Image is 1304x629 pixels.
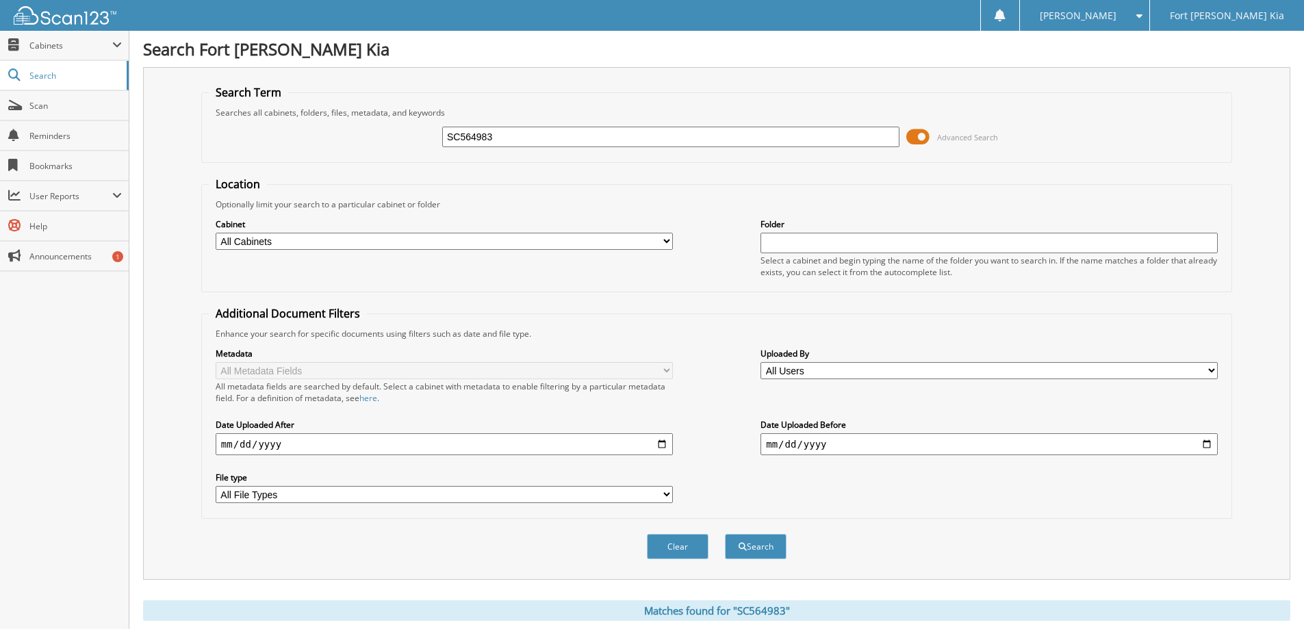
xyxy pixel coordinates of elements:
[1040,12,1116,20] span: [PERSON_NAME]
[216,472,673,483] label: File type
[29,70,120,81] span: Search
[143,600,1290,621] div: Matches found for "SC564983"
[216,419,673,431] label: Date Uploaded After
[725,534,787,559] button: Search
[359,392,377,404] a: here
[209,107,1225,118] div: Searches all cabinets, folders, files, metadata, and keywords
[760,255,1218,278] div: Select a cabinet and begin typing the name of the folder you want to search in. If the name match...
[760,348,1218,359] label: Uploaded By
[29,40,112,51] span: Cabinets
[29,160,122,172] span: Bookmarks
[1170,12,1284,20] span: Fort [PERSON_NAME] Kia
[760,433,1218,455] input: end
[209,177,267,192] legend: Location
[216,381,673,404] div: All metadata fields are searched by default. Select a cabinet with metadata to enable filtering b...
[209,306,367,321] legend: Additional Document Filters
[760,218,1218,230] label: Folder
[29,100,122,112] span: Scan
[29,130,122,142] span: Reminders
[209,328,1225,339] div: Enhance your search for specific documents using filters such as date and file type.
[112,251,123,262] div: 1
[216,433,673,455] input: start
[29,190,112,202] span: User Reports
[14,6,116,25] img: scan123-logo-white.svg
[209,85,288,100] legend: Search Term
[209,198,1225,210] div: Optionally limit your search to a particular cabinet or folder
[216,218,673,230] label: Cabinet
[937,132,998,142] span: Advanced Search
[29,220,122,232] span: Help
[143,38,1290,60] h1: Search Fort [PERSON_NAME] Kia
[29,251,122,262] span: Announcements
[760,419,1218,431] label: Date Uploaded Before
[647,534,708,559] button: Clear
[216,348,673,359] label: Metadata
